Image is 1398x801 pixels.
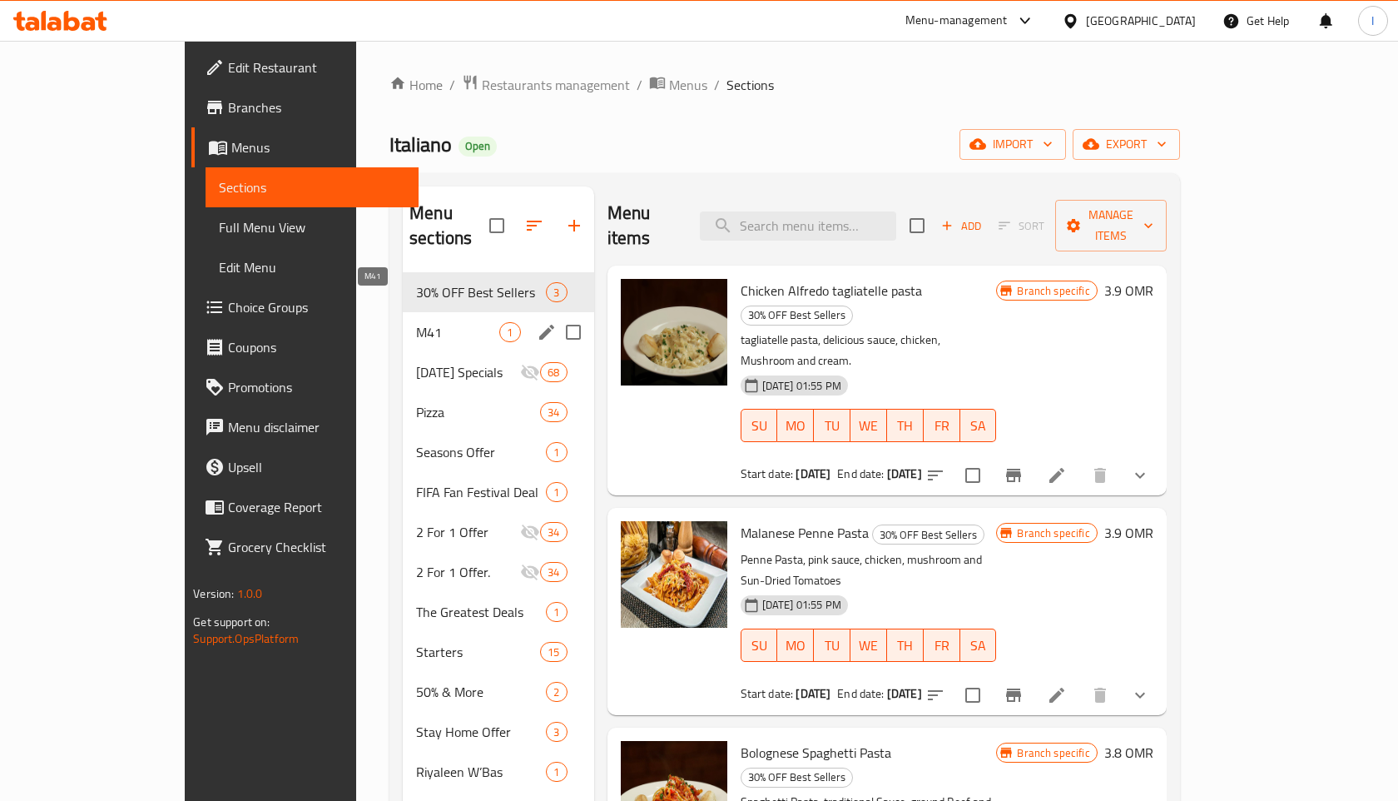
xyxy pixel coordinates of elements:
span: The Greatest Deals [416,602,546,622]
span: WE [857,414,880,438]
a: Menus [191,127,419,167]
span: Coverage Report [228,497,405,517]
span: Start date: [741,683,794,704]
b: [DATE] [796,683,830,704]
button: show more [1120,455,1160,495]
div: FIFA Fan Festival Deal1 [403,472,593,512]
span: 34 [541,405,566,420]
div: items [540,642,567,662]
div: items [546,482,567,502]
span: export [1086,134,1167,155]
div: Menu-management [905,11,1008,31]
span: Select to update [955,458,990,493]
button: FR [924,629,960,662]
button: SA [960,409,997,442]
span: I [1371,12,1374,30]
button: export [1073,129,1180,160]
div: items [540,562,567,582]
div: Riyaleen W’Bas1 [403,752,593,792]
a: Support.OpsPlatform [193,628,299,649]
a: Grocery Checklist [191,527,419,567]
div: Pizza34 [403,392,593,432]
span: 30% OFF Best Sellers [741,306,852,325]
span: FR [930,634,954,658]
span: Add [939,216,984,236]
span: 2 [547,684,566,700]
div: Pizza [416,402,540,422]
span: 2 For 1 Offer. [416,562,520,582]
li: / [714,75,720,95]
button: Branch-specific-item [994,455,1034,495]
input: search [700,211,896,241]
button: MO [777,629,814,662]
b: [DATE] [796,463,830,485]
button: delete [1080,455,1120,495]
span: WE [857,634,880,658]
div: Ramadan Specials [416,362,520,382]
img: Malanese Penne Pasta [621,521,727,628]
nav: breadcrumb [389,74,1180,96]
div: items [546,682,567,702]
span: 30% OFF Best Sellers [873,525,984,545]
span: Get support on: [193,611,270,633]
button: MO [777,409,814,442]
span: Sections [726,75,774,95]
button: Add section [554,206,594,246]
span: Branch specific [1010,745,1096,761]
span: Branches [228,97,405,117]
a: Menu disclaimer [191,407,419,447]
button: sort-choices [915,455,955,495]
span: 30% OFF Best Sellers [741,768,852,787]
span: MO [784,414,807,438]
span: 1 [500,325,519,341]
span: Italiano [389,126,452,163]
span: Malanese Penne Pasta [741,520,869,545]
span: 1.0.0 [237,583,263,604]
div: items [499,322,520,342]
span: TU [820,414,844,438]
div: 50% & More [416,682,546,702]
h6: 3.9 OMR [1104,521,1153,545]
button: show more [1120,675,1160,715]
svg: Show Choices [1130,685,1150,705]
span: Riyaleen W’Bas [416,762,546,782]
button: Add [934,213,988,239]
p: tagliatelle pasta, delicious sauce, chicken, Mushroom and cream. [741,330,997,371]
div: items [546,282,567,302]
span: [DATE] Specials [416,362,520,382]
button: TU [814,409,850,442]
span: 2 For 1 Offer [416,522,520,542]
span: FIFA Fan Festival Deal [416,482,546,502]
div: Starters15 [403,632,593,672]
a: Full Menu View [206,207,419,247]
span: Start date: [741,463,794,485]
div: items [540,362,567,382]
img: Chicken Alfredo tagliatelle pasta [621,279,727,386]
span: 3 [547,285,566,301]
div: M411edit [403,312,593,352]
span: Restaurants management [482,75,630,95]
div: 30% OFF Best Sellers [416,282,546,302]
span: Chicken Alfredo tagliatelle pasta [741,278,922,303]
p: Penne Pasta, pink sauce, chicken, mushroom and Sun-Dried Tomatoes [741,550,997,591]
span: Seasons Offer [416,442,546,462]
b: [DATE] [887,463,922,485]
span: End date: [837,463,884,485]
span: Choice Groups [228,297,405,317]
button: SU [741,629,778,662]
a: Choice Groups [191,287,419,327]
button: TH [887,629,924,662]
span: Open [459,139,497,153]
span: Menu disclaimer [228,417,405,437]
div: Seasons Offer1 [403,432,593,472]
span: Upsell [228,457,405,477]
span: TH [894,414,917,438]
span: 1 [547,485,566,500]
span: SA [967,634,990,658]
li: / [637,75,642,95]
li: / [449,75,455,95]
span: 34 [541,565,566,580]
h2: Menu items [607,201,680,251]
